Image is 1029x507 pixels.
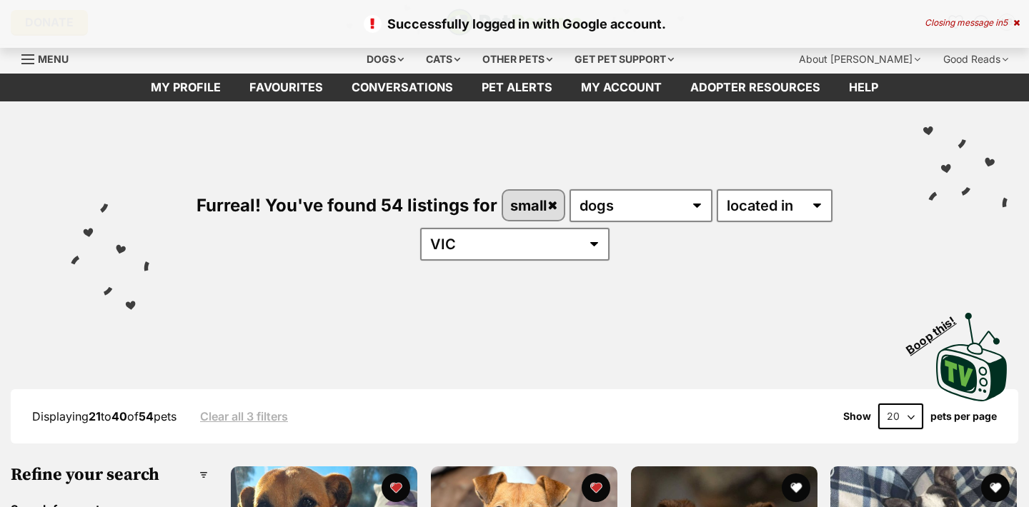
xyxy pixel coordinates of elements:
[676,74,835,101] a: Adopter resources
[467,74,567,101] a: Pet alerts
[936,313,1008,401] img: PetRescue TV logo
[933,45,1018,74] div: Good Reads
[32,409,177,423] span: Displaying to of pets
[89,409,101,423] strong: 21
[835,74,893,101] a: Help
[789,45,930,74] div: About [PERSON_NAME]
[382,473,410,502] button: favourite
[781,473,810,502] button: favourite
[1003,17,1008,28] span: 5
[503,191,564,220] a: small
[904,305,970,356] span: Boop this!
[21,45,79,71] a: Menu
[930,411,997,422] label: pets per page
[111,409,127,423] strong: 40
[843,411,871,422] span: Show
[136,74,235,101] a: My profile
[357,45,414,74] div: Dogs
[981,473,1010,502] button: favourite
[416,45,470,74] div: Cats
[200,410,288,423] a: Clear all 3 filters
[235,74,337,101] a: Favourites
[14,14,1015,34] p: Successfully logged in with Google account.
[139,409,154,423] strong: 54
[565,45,684,74] div: Get pet support
[582,473,610,502] button: favourite
[11,465,208,485] h3: Refine your search
[197,195,497,216] span: Furreal! You've found 54 listings for
[38,53,69,65] span: Menu
[567,74,676,101] a: My account
[337,74,467,101] a: conversations
[472,45,562,74] div: Other pets
[936,300,1008,404] a: Boop this!
[925,18,1020,28] div: Closing message in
